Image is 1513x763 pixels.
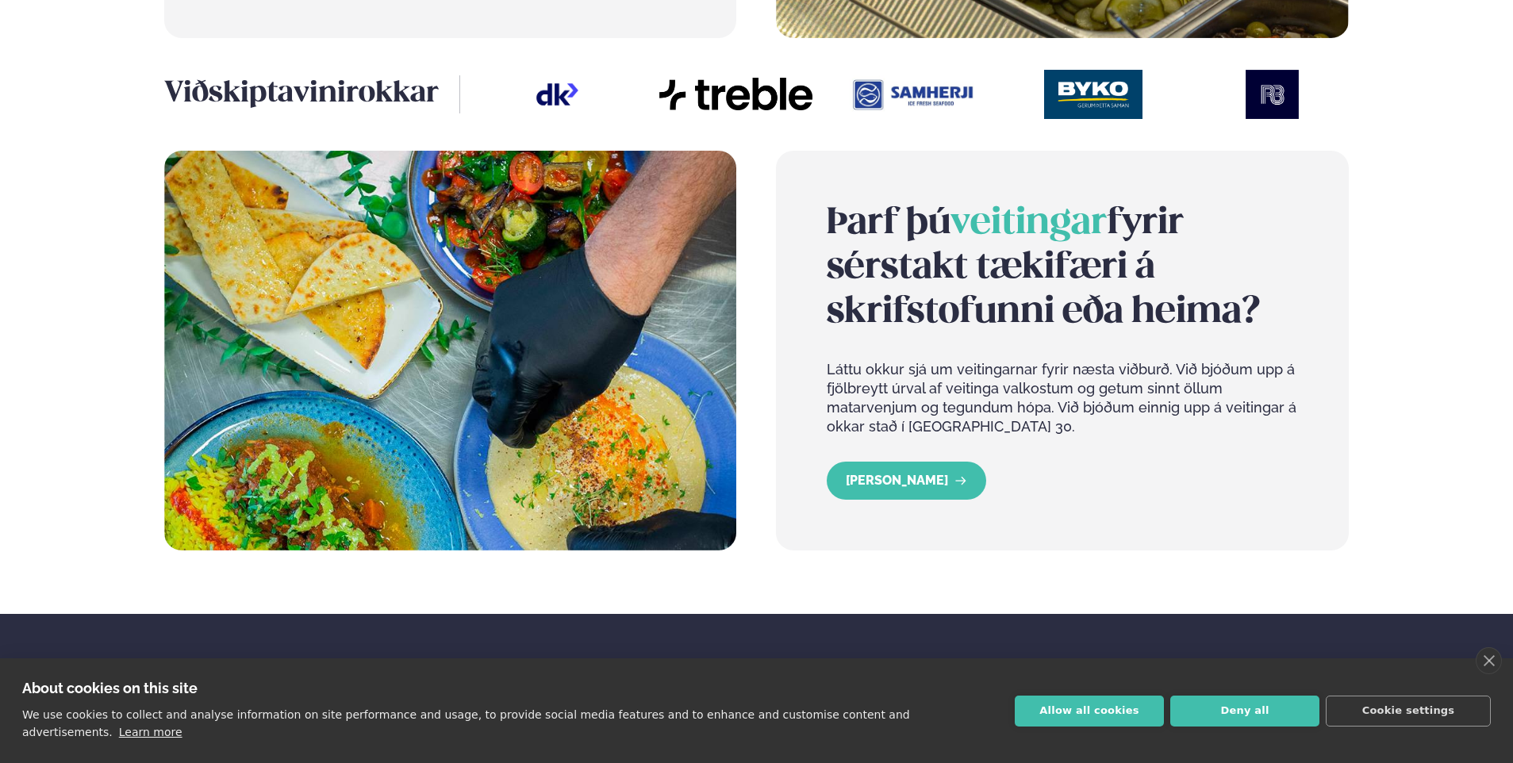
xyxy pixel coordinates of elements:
span: veitingar [950,206,1107,241]
img: image alt [1196,70,1349,119]
span: Viðskiptavinir [164,80,359,108]
h2: Þarf þú fyrir sérstakt tækifæri á skrifstofunni eða heima? [827,201,1297,335]
strong: About cookies on this site [22,680,198,696]
button: Cookie settings [1326,696,1491,727]
img: image alt [481,70,634,119]
img: image alt [1016,70,1169,119]
p: We use cookies to collect and analyse information on site performance and usage, to provide socia... [22,708,910,738]
button: Deny all [1170,696,1319,727]
img: image alt [659,70,812,119]
p: Láttu okkur sjá um veitingarnar fyrir næsta viðburð. Við bjóðum upp á fjölbreytt úrval af veiting... [827,360,1297,436]
a: close [1476,647,1502,674]
h3: okkar [164,75,460,113]
button: Allow all cookies [1015,696,1164,727]
img: image alt [838,70,991,119]
img: image alt [164,151,736,550]
a: Learn more [119,726,182,738]
a: LESA MEIRA [827,462,986,500]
